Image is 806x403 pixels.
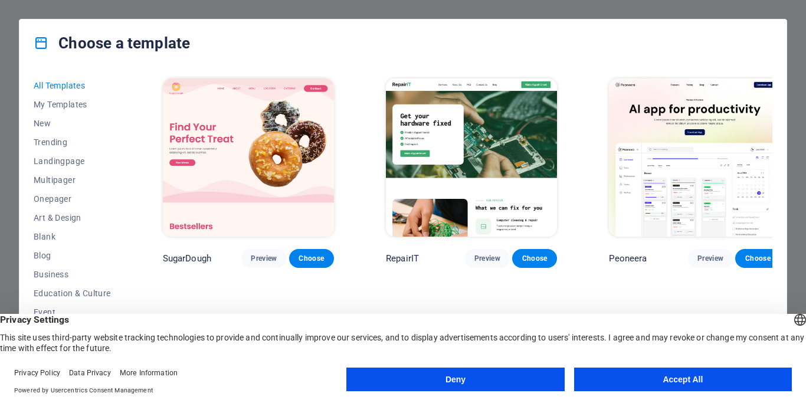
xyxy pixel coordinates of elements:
[241,249,286,268] button: Preview
[289,249,334,268] button: Choose
[34,307,111,317] span: Event
[474,254,500,263] span: Preview
[299,254,325,263] span: Choose
[34,95,111,114] button: My Templates
[34,303,111,322] button: Event
[34,81,111,90] span: All Templates
[34,265,111,284] button: Business
[34,119,111,128] span: New
[34,246,111,265] button: Blog
[735,249,780,268] button: Choose
[34,208,111,227] button: Art & Design
[34,270,111,279] span: Business
[34,156,111,166] span: Landingpage
[34,284,111,303] button: Education & Culture
[34,34,190,53] h4: Choose a template
[34,76,111,95] button: All Templates
[609,78,780,237] img: Peoneera
[34,171,111,189] button: Multipager
[386,253,419,264] p: RepairIT
[745,254,771,263] span: Choose
[512,249,557,268] button: Choose
[34,189,111,208] button: Onepager
[163,78,334,237] img: SugarDough
[465,249,510,268] button: Preview
[34,100,111,109] span: My Templates
[34,137,111,147] span: Trending
[34,114,111,133] button: New
[609,253,647,264] p: Peoneera
[34,289,111,298] span: Education & Culture
[34,213,111,222] span: Art & Design
[34,251,111,260] span: Blog
[34,175,111,185] span: Multipager
[251,254,277,263] span: Preview
[386,78,557,237] img: RepairIT
[522,254,548,263] span: Choose
[688,249,733,268] button: Preview
[34,194,111,204] span: Onepager
[34,133,111,152] button: Trending
[697,254,723,263] span: Preview
[34,227,111,246] button: Blank
[163,253,211,264] p: SugarDough
[34,232,111,241] span: Blank
[34,152,111,171] button: Landingpage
